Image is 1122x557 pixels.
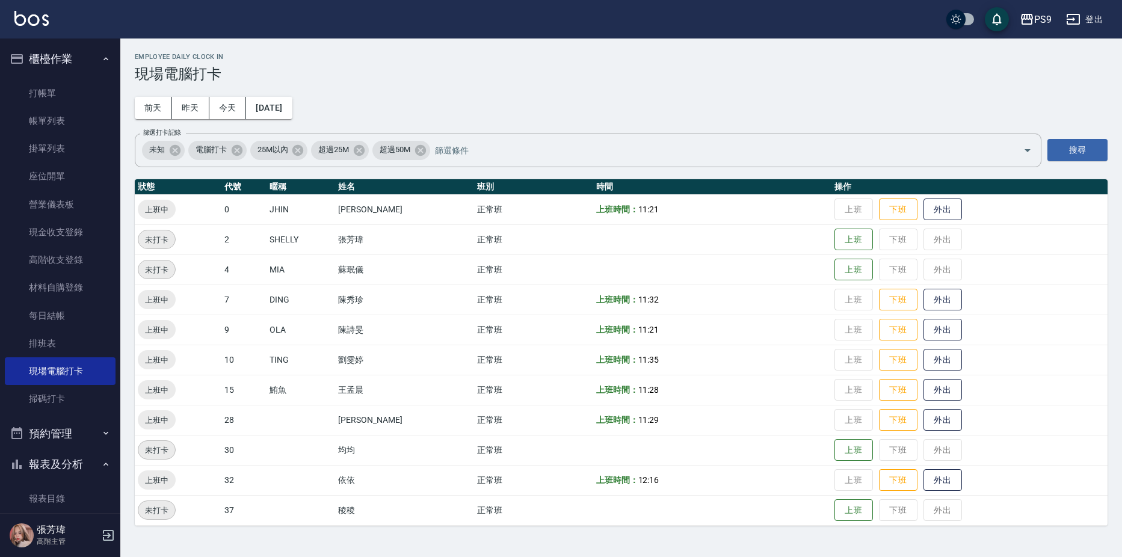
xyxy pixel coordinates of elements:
[221,375,267,405] td: 15
[221,435,267,465] td: 30
[142,141,185,160] div: 未知
[474,194,593,224] td: 正常班
[593,179,831,195] th: 時間
[311,141,369,160] div: 超過25M
[138,384,176,396] span: 上班中
[267,254,335,285] td: MIA
[138,504,175,517] span: 未打卡
[138,324,176,336] span: 上班中
[267,315,335,345] td: OLA
[5,449,116,480] button: 報表及分析
[474,465,593,495] td: 正常班
[188,141,247,160] div: 電腦打卡
[267,179,335,195] th: 暱稱
[221,315,267,345] td: 9
[138,444,175,457] span: 未打卡
[335,465,473,495] td: 依依
[638,205,659,214] span: 11:21
[138,354,176,366] span: 上班中
[142,144,172,156] span: 未知
[372,141,430,160] div: 超過50M
[5,385,116,413] a: 掃碼打卡
[335,285,473,315] td: 陳秀珍
[138,233,175,246] span: 未打卡
[335,179,473,195] th: 姓名
[1034,12,1052,27] div: PS9
[879,469,917,491] button: 下班
[596,205,638,214] b: 上班時間：
[267,345,335,375] td: TING
[923,379,962,401] button: 外出
[250,144,295,156] span: 25M以內
[221,179,267,195] th: 代號
[37,524,98,536] h5: 張芳瑋
[5,274,116,301] a: 材料自購登錄
[221,224,267,254] td: 2
[5,107,116,135] a: 帳單列表
[10,523,34,547] img: Person
[221,254,267,285] td: 4
[596,355,638,365] b: 上班時間：
[135,53,1108,61] h2: Employee Daily Clock In
[879,349,917,371] button: 下班
[879,289,917,311] button: 下班
[985,7,1009,31] button: save
[335,435,473,465] td: 均均
[221,345,267,375] td: 10
[596,295,638,304] b: 上班時間：
[143,128,181,137] label: 篩選打卡記錄
[638,355,659,365] span: 11:35
[638,475,659,485] span: 12:16
[267,375,335,405] td: 鮪魚
[432,140,1002,161] input: 篩選條件
[879,409,917,431] button: 下班
[638,415,659,425] span: 11:29
[638,385,659,395] span: 11:28
[923,289,962,311] button: 外出
[474,254,593,285] td: 正常班
[221,495,267,525] td: 37
[221,194,267,224] td: 0
[596,325,638,334] b: 上班時間：
[138,414,176,426] span: 上班中
[879,198,917,221] button: 下班
[246,97,292,119] button: [DATE]
[138,263,175,276] span: 未打卡
[5,357,116,385] a: 現場電腦打卡
[221,285,267,315] td: 7
[5,512,116,540] a: 消費分析儀表板
[138,474,176,487] span: 上班中
[834,229,873,251] button: 上班
[474,345,593,375] td: 正常班
[831,179,1108,195] th: 操作
[474,179,593,195] th: 班別
[267,194,335,224] td: JHIN
[474,375,593,405] td: 正常班
[1015,7,1056,32] button: PS9
[474,285,593,315] td: 正常班
[335,254,473,285] td: 蘇珉儀
[221,405,267,435] td: 28
[474,495,593,525] td: 正常班
[335,224,473,254] td: 張芳瑋
[596,385,638,395] b: 上班時間：
[138,294,176,306] span: 上班中
[135,66,1108,82] h3: 現場電腦打卡
[596,415,638,425] b: 上班時間：
[834,259,873,281] button: 上班
[923,319,962,341] button: 外出
[5,485,116,512] a: 報表目錄
[5,218,116,246] a: 現金收支登錄
[372,144,418,156] span: 超過50M
[5,246,116,274] a: 高階收支登錄
[879,379,917,401] button: 下班
[474,315,593,345] td: 正常班
[923,409,962,431] button: 外出
[923,469,962,491] button: 外出
[335,375,473,405] td: 王孟晨
[335,405,473,435] td: [PERSON_NAME]
[5,418,116,449] button: 預約管理
[267,224,335,254] td: SHELLY
[172,97,209,119] button: 昨天
[250,141,308,160] div: 25M以內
